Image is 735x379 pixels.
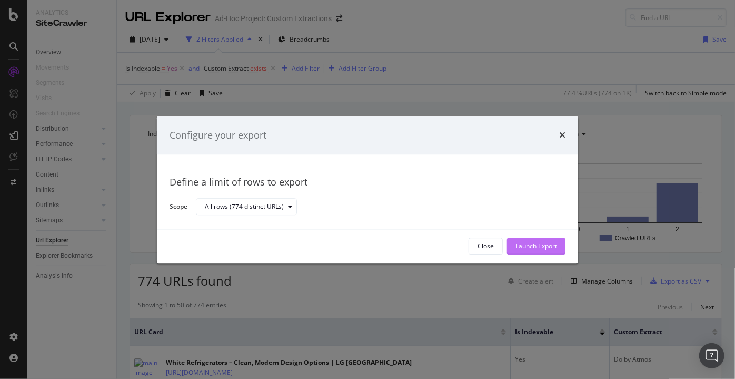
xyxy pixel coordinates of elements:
[170,129,266,142] div: Configure your export
[170,176,565,190] div: Define a limit of rows to export
[478,242,494,251] div: Close
[559,129,565,142] div: times
[507,238,565,255] button: Launch Export
[157,116,578,263] div: modal
[205,204,284,210] div: All rows (774 distinct URLs)
[469,238,503,255] button: Close
[515,242,557,251] div: Launch Export
[170,202,187,213] label: Scope
[699,343,724,368] div: Open Intercom Messenger
[196,199,297,216] button: All rows (774 distinct URLs)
